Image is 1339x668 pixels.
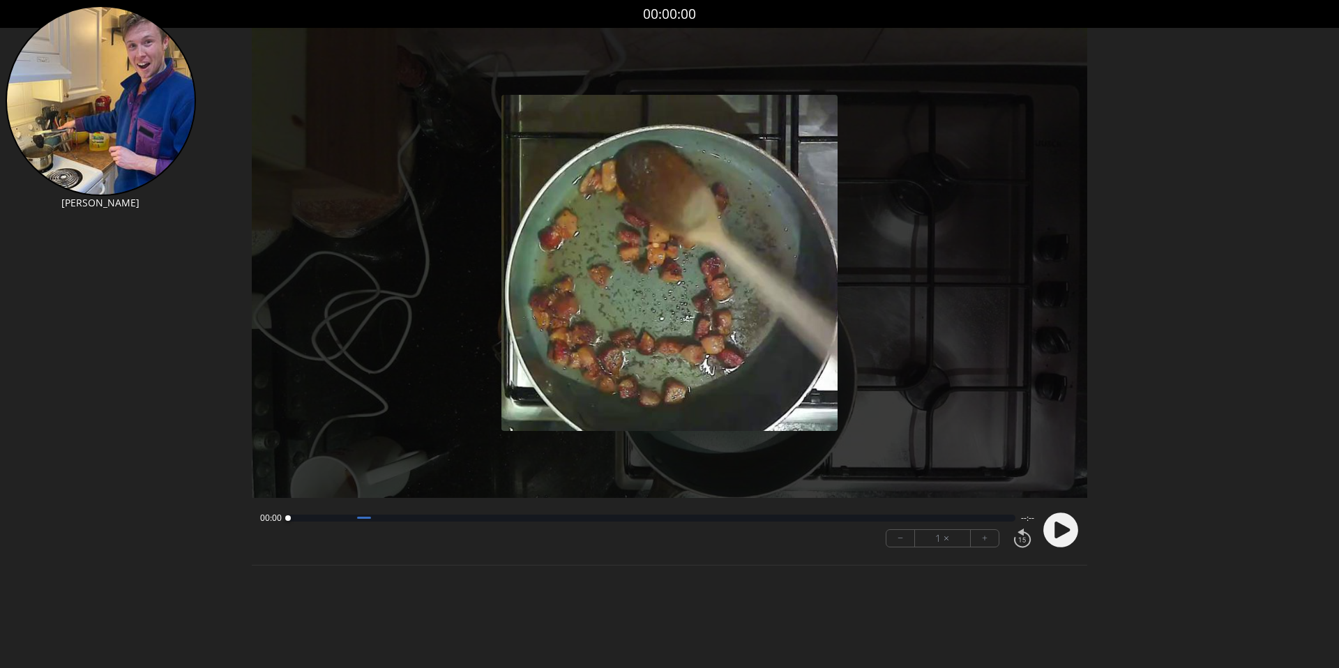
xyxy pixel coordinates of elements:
p: [PERSON_NAME] [6,196,196,210]
button: − [886,530,915,547]
a: 00:00:00 [643,4,696,24]
span: 00:00 [260,513,282,524]
span: --:-- [1021,513,1034,524]
img: Poster Image [501,95,838,431]
img: JS [6,6,196,196]
div: 1 × [915,530,971,547]
button: + [971,530,999,547]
